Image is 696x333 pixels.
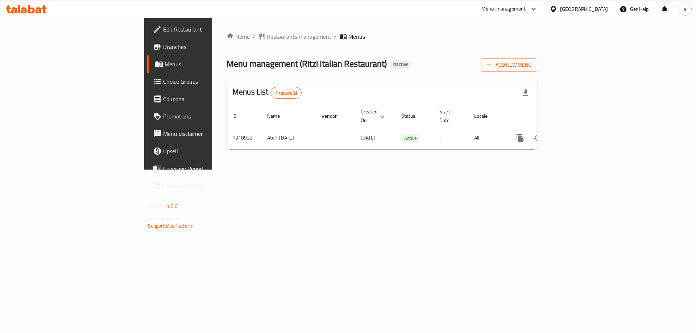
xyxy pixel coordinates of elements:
[361,133,376,142] span: [DATE]
[147,142,261,160] a: Upsell
[163,42,255,51] span: Branches
[163,129,255,138] span: Menu disclaimer
[258,32,331,41] a: Restaurants management
[684,5,686,13] span: a
[147,160,261,177] a: Coverage Report
[163,147,255,155] span: Upsell
[434,127,468,149] td: -
[147,108,261,125] a: Promotions
[267,112,289,120] span: Name
[147,90,261,108] a: Coupons
[267,32,331,41] span: Restaurants management
[232,112,246,120] span: ID
[147,21,261,38] a: Edit Restaurant
[348,32,365,41] span: Menus
[227,55,387,72] span: Menu management ( Ritzi Italian Restaurant )
[147,38,261,55] a: Branches
[517,84,534,101] div: Export file
[147,55,261,73] a: Menus
[227,32,537,41] nav: breadcrumb
[401,134,420,142] span: Active
[481,5,526,13] div: Menu-management
[390,60,411,69] div: Inactive
[147,177,261,195] a: Grocery Checklist
[227,105,587,149] table: enhanced table
[401,112,425,120] span: Status
[163,95,255,103] span: Coupons
[163,164,255,173] span: Coverage Report
[163,25,255,34] span: Edit Restaurant
[560,5,608,13] div: [GEOGRAPHIC_DATA]
[511,129,529,147] button: more
[148,201,166,211] span: Version:
[390,61,411,67] span: Inactive
[147,73,261,90] a: Choice Groups
[261,127,316,149] td: Ateff [DATE]
[506,105,587,127] th: Actions
[163,112,255,121] span: Promotions
[474,112,497,120] span: Locale
[487,61,531,70] span: Add New Menu
[147,125,261,142] a: Menu disclaimer
[361,107,387,125] span: Created On
[163,182,255,190] span: Grocery Checklist
[163,77,255,86] span: Choice Groups
[148,214,181,223] span: Get support on:
[271,90,302,96] span: 1 record(s)
[468,127,506,149] td: All
[165,60,255,68] span: Menus
[481,58,537,72] button: Add New Menu
[334,32,337,41] li: /
[167,201,178,211] span: 1.0.0
[148,221,194,230] a: Support.OpsPlatform
[270,87,302,99] div: Total records count
[529,129,546,147] button: Change Status
[232,87,302,99] h2: Menus List
[322,112,346,120] span: Vendor
[439,107,460,125] span: Start Date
